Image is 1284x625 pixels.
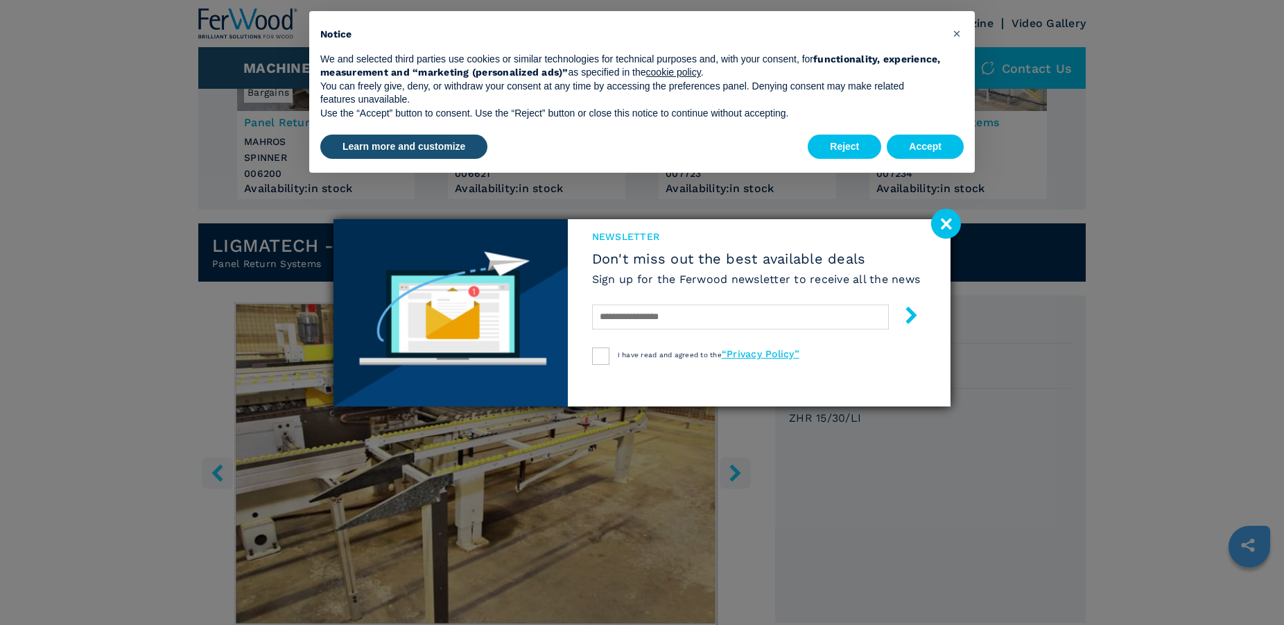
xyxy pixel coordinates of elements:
strong: functionality, experience, measurement and “marketing (personalized ads)” [320,53,941,78]
span: Don't miss out the best available deals [592,250,921,267]
button: Accept [887,135,964,160]
p: You can freely give, deny, or withdraw your consent at any time by accessing the preferences pane... [320,80,942,107]
a: “Privacy Policy” [722,348,799,359]
span: I have read and agreed to the [618,351,799,359]
button: submit-button [889,301,920,334]
span: × [953,25,961,42]
h2: Notice [320,28,942,42]
span: newsletter [592,230,921,243]
p: We and selected third parties use cookies or similar technologies for technical purposes and, wit... [320,53,942,80]
a: cookie policy [646,67,701,78]
button: Close this notice [946,22,968,44]
img: Newsletter image [333,219,568,406]
button: Reject [808,135,881,160]
p: Use the “Accept” button to consent. Use the “Reject” button or close this notice to continue with... [320,107,942,121]
h6: Sign up for the Ferwood newsletter to receive all the news [592,271,921,287]
button: Learn more and customize [320,135,487,160]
